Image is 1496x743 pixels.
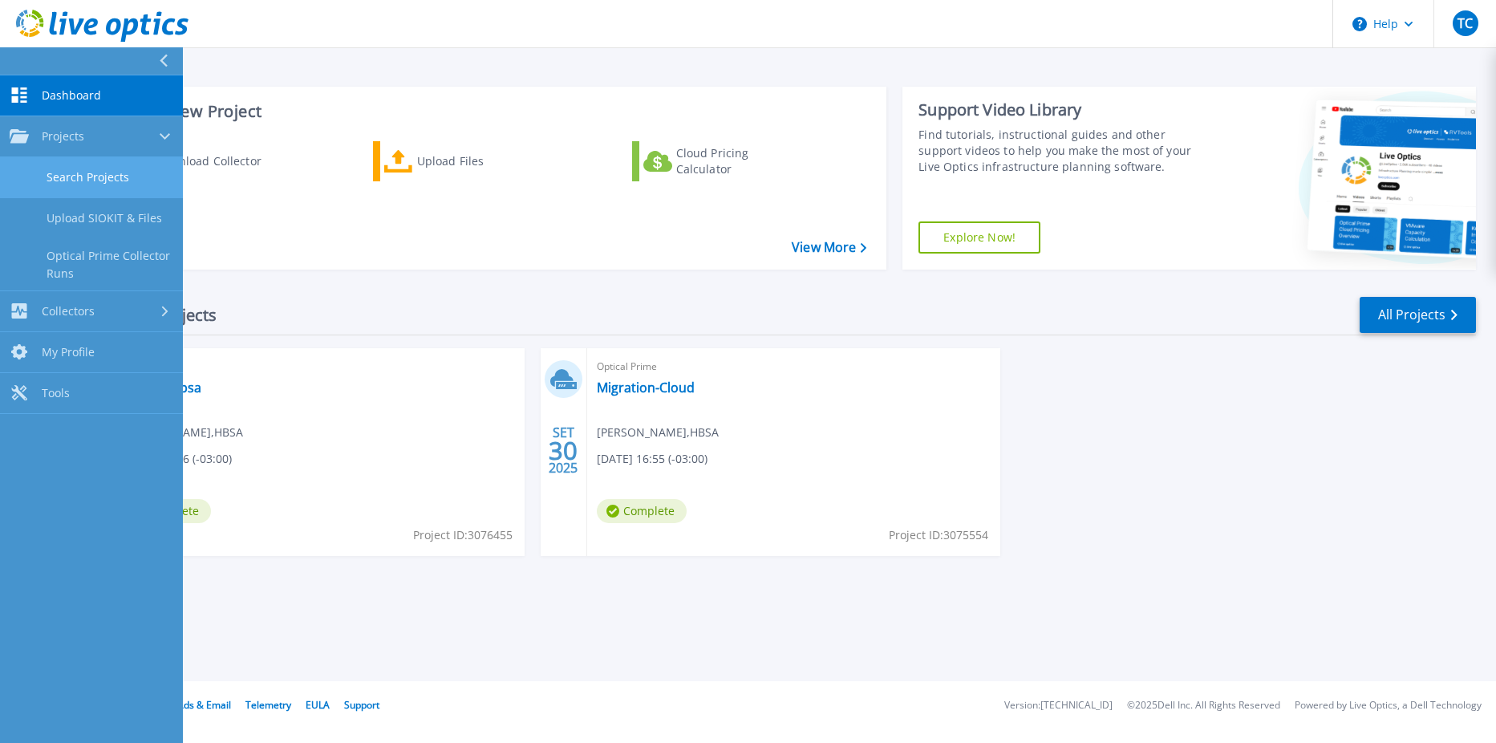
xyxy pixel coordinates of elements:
[889,526,988,544] span: Project ID: 3075554
[42,386,70,400] span: Tools
[177,698,231,712] a: Ads & Email
[306,698,330,712] a: EULA
[597,380,695,396] a: Migration-Cloud
[42,345,95,359] span: My Profile
[676,145,805,177] div: Cloud Pricing Calculator
[42,88,101,103] span: Dashboard
[632,141,811,181] a: Cloud Pricing Calculator
[1127,700,1280,711] li: © 2025 Dell Inc. All Rights Reserved
[114,103,866,120] h3: Start a New Project
[42,304,95,319] span: Collectors
[918,221,1040,254] a: Explore Now!
[549,444,578,457] span: 30
[918,127,1210,175] div: Find tutorials, instructional guides and other support videos to help you make the most of your L...
[114,141,293,181] a: Download Collector
[548,421,578,480] div: SET 2025
[597,499,687,523] span: Complete
[1457,17,1473,30] span: TC
[373,141,552,181] a: Upload Files
[597,450,707,468] span: [DATE] 16:55 (-03:00)
[1004,700,1113,711] li: Version: [TECHNICAL_ID]
[1360,297,1476,333] a: All Projects
[918,99,1210,120] div: Support Video Library
[1295,700,1482,711] li: Powered by Live Optics, a Dell Technology
[597,358,991,376] span: Optical Prime
[121,358,515,376] span: Azure
[792,240,866,255] a: View More
[597,424,719,441] span: [PERSON_NAME] , HBSA
[344,698,379,712] a: Support
[42,129,84,144] span: Projects
[245,698,291,712] a: Telemetry
[155,145,283,177] div: Download Collector
[417,145,545,177] div: Upload Files
[413,526,513,544] span: Project ID: 3076455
